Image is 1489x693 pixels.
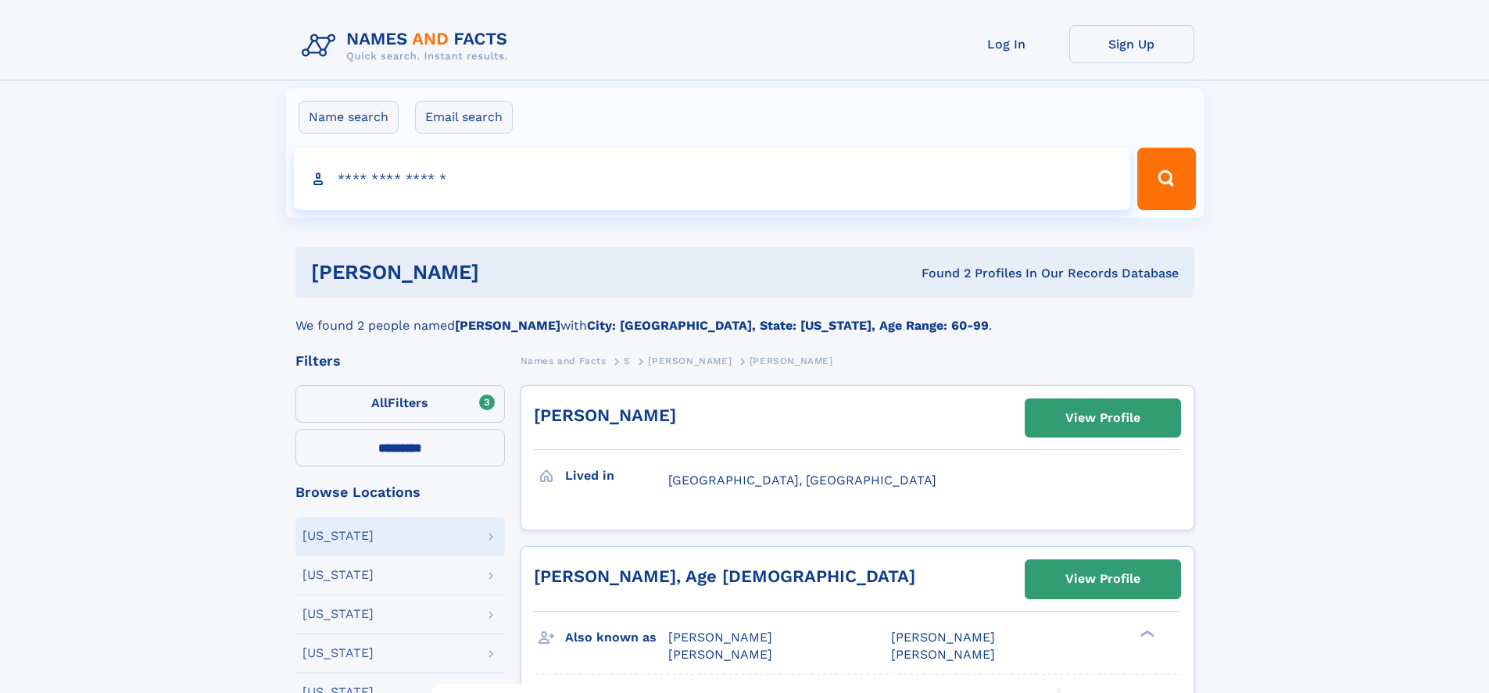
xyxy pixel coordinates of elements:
[648,351,732,370] a: [PERSON_NAME]
[295,298,1194,335] div: We found 2 people named with .
[891,630,995,645] span: [PERSON_NAME]
[1025,560,1180,598] a: View Profile
[565,624,668,651] h3: Also known as
[415,101,513,134] label: Email search
[944,25,1069,63] a: Log In
[302,530,374,542] div: [US_STATE]
[1069,25,1194,63] a: Sign Up
[1136,628,1155,638] div: ❯
[295,25,521,67] img: Logo Names and Facts
[891,647,995,662] span: [PERSON_NAME]
[624,351,631,370] a: S
[534,405,676,425] a: [PERSON_NAME]
[668,647,772,662] span: [PERSON_NAME]
[295,354,505,368] div: Filters
[668,630,772,645] span: [PERSON_NAME]
[299,101,399,134] label: Name search
[1137,148,1195,210] button: Search Button
[1065,400,1140,436] div: View Profile
[1065,561,1140,597] div: View Profile
[750,355,833,366] span: [PERSON_NAME]
[700,265,1179,282] div: Found 2 Profiles In Our Records Database
[371,395,388,410] span: All
[302,647,374,659] div: [US_STATE]
[565,463,668,489] h3: Lived in
[668,473,936,488] span: [GEOGRAPHIC_DATA], [GEOGRAPHIC_DATA]
[624,355,631,366] span: S
[521,351,607,370] a: Names and Facts
[1025,399,1180,437] a: View Profile
[587,318,989,333] b: City: [GEOGRAPHIC_DATA], State: [US_STATE], Age Range: 60-99
[302,569,374,581] div: [US_STATE]
[455,318,560,333] b: [PERSON_NAME]
[534,566,915,586] a: [PERSON_NAME], Age [DEMOGRAPHIC_DATA]
[302,608,374,620] div: [US_STATE]
[311,263,700,282] h1: [PERSON_NAME]
[648,355,732,366] span: [PERSON_NAME]
[294,148,1131,210] input: search input
[295,385,505,423] label: Filters
[295,485,505,499] div: Browse Locations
